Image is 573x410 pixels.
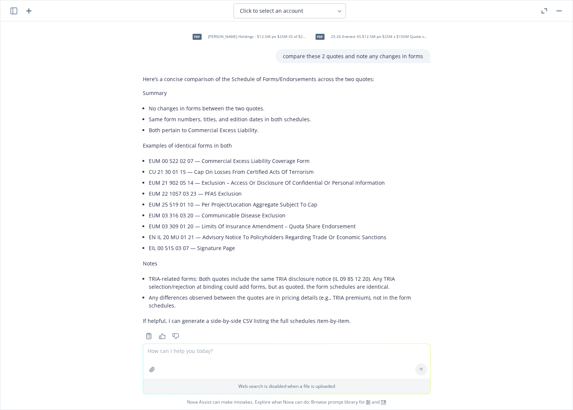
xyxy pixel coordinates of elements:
[149,232,431,243] li: EN IL 20 MU 01 21 — Advisory Notice To Policyholders Regarding Trade Or Economic Sanctions
[143,317,431,325] p: If helpful, I can generate a side-by-side CSV listing the full schedules item-by-item.
[381,399,386,405] a: TR
[331,34,429,39] span: 25-26 Everest XS $12.5M po $25M x $150M Quote v2.pdf
[240,7,303,15] span: Click to select an account
[193,34,202,39] span: pdf
[143,142,431,149] p: Examples of identical forms in both
[149,125,431,136] li: Both pertain to Commercial Excess Liability.
[149,221,431,232] li: EUM 03 309 01 20 — Limits Of Insurance Amendment – Quota Share Endorsement
[233,3,346,18] button: Click to select an account
[170,331,182,341] button: Thumbs down
[149,114,431,125] li: Same form numbers, titles, and edition dates in both schedules.
[208,34,306,39] span: [PERSON_NAME] Holdings - $12.5M po $25M XS of $225M.pdf
[316,34,325,39] span: pdf
[143,259,431,267] p: Notes
[149,243,431,253] li: EIL 00 515 03 07 — Signature Page
[149,166,431,177] li: CU 21 30 01 15 — Cap On Losses From Certified Acts Of Terrorism
[149,210,431,221] li: EUM 03 316 03 20 — Communicable Disease Exclusion
[149,188,431,199] li: EUM 22 1057 03 23 — PFAS Exclusion
[3,394,570,410] span: Nova Assist can make mistakes. Explore what Nova can do: Browse prompt library for and
[149,103,431,114] li: No changes in forms between the two quotes.
[143,89,431,97] p: Summary
[366,399,371,405] a: BI
[145,333,152,339] svg: Copy to clipboard
[311,27,431,46] div: pdf25-26 Everest XS $12.5M po $25M x $150M Quote v2.pdf
[149,155,431,166] li: EUM 00 522 02 07 — Commercial Excess Liability Coverage Form
[149,199,431,210] li: EUM 25 519 01 10 — Per Project/Location Aggregate Subject To Cap
[188,27,308,46] div: pdf[PERSON_NAME] Holdings - $12.5M po $25M XS of $225M.pdf
[149,292,431,311] li: Any differences observed between the quotes are in pricing details (e.g., TRIA premium), not in t...
[149,177,431,188] li: EUM 21 902 05 14 — Exclusion – Access Or Disclosure Of Confidential Or Personal Information
[283,52,423,60] p: compare these 2 quotes and note any changes in forms
[143,75,431,83] p: Here’s a concise comparison of the Schedule of Forms/Endorsements across the two quotes:
[149,273,431,292] li: TRIA-related forms: Both quotes include the same TRIA disclosure notice (IL 09 85 12 20). Any TRI...
[148,383,426,389] p: Web search is disabled when a file is uploaded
